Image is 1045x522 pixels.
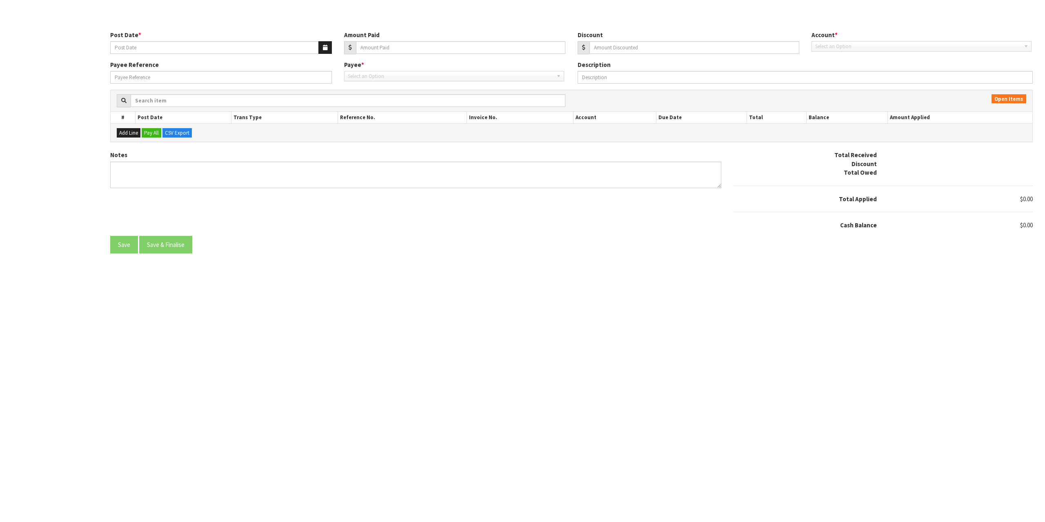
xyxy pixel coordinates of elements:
input: Search item [131,94,565,107]
label: Discount [578,31,603,39]
th: Trans Type [231,112,338,123]
strong: Total Received [834,151,877,159]
span: $0.00 [1020,221,1033,229]
strong: Discount [852,160,877,168]
th: Invoice No. [467,112,574,123]
strong: Total Owed [844,169,877,176]
input: Amount Discounted [589,41,799,54]
th: Reference No. [338,112,467,123]
input: Post Date [110,41,319,54]
label: Account [812,31,838,39]
span: Select an Option [348,71,553,81]
th: Amount Applied [888,112,1032,123]
label: Amount Paid [344,31,380,39]
button: Add Line [117,128,140,138]
span: Select an Option [815,42,1021,51]
strong: Cash Balance [840,221,877,229]
span: $0.00 [1020,195,1033,203]
strong: Total Applied [839,195,877,203]
button: CSV Export [162,128,192,138]
button: Save [110,236,138,253]
label: Description [578,60,611,69]
input: Description [578,71,1033,84]
th: Post Date [135,112,231,123]
th: Total [747,112,807,123]
span: Open Items [992,94,1026,103]
th: Due Date [656,112,747,123]
input: Amount Paid [356,41,566,54]
th: Balance [807,112,888,123]
input: Payee Reference [110,71,332,84]
th: # [111,112,135,123]
label: Payee [344,60,364,69]
button: Save & Finalise [139,236,192,253]
button: Pay All [142,128,161,138]
th: Account [574,112,656,123]
label: Payee Reference [110,60,159,69]
label: Notes [110,151,127,159]
label: Post Date [110,31,141,39]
